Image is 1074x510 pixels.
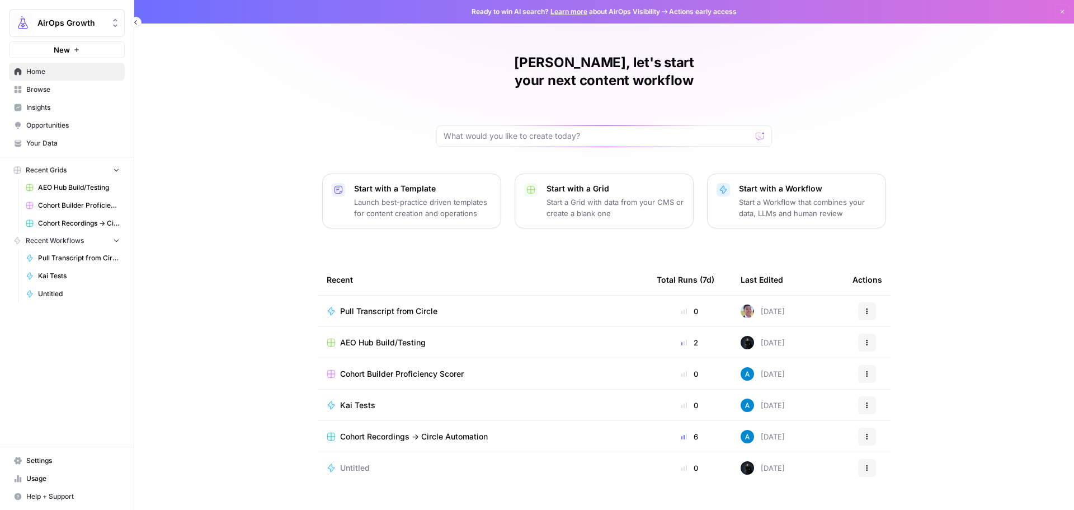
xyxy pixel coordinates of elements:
button: Recent Grids [9,162,125,179]
span: AEO Hub Build/Testing [340,337,426,348]
img: mae98n22be7w2flmvint2g1h8u9g [741,336,754,349]
a: Cohort Builder Proficiency Scorer [327,368,639,380]
button: New [9,41,125,58]
div: [DATE] [741,367,785,381]
img: AirOps Growth Logo [13,13,33,33]
div: 0 [657,462,723,474]
img: o3cqybgnmipr355j8nz4zpq1mc6x [741,430,754,443]
div: Total Runs (7d) [657,264,714,295]
span: Untitled [340,462,370,474]
span: Recent Workflows [26,236,84,246]
img: o3cqybgnmipr355j8nz4zpq1mc6x [741,399,754,412]
span: Cohort Recordings -> Circle Automation [38,218,120,228]
img: mae98n22be7w2flmvint2g1h8u9g [741,461,754,475]
a: AEO Hub Build/Testing [327,337,639,348]
a: Cohort Recordings -> Circle Automation [327,431,639,442]
a: Untitled [327,462,639,474]
div: [DATE] [741,399,785,412]
span: Actions early access [669,7,737,17]
div: 0 [657,368,723,380]
div: 0 [657,306,723,317]
button: Start with a TemplateLaunch best-practice driven templates for content creation and operations [322,174,501,228]
a: Home [9,63,125,81]
span: Kai Tests [38,271,120,281]
button: Help + Support [9,488,125,506]
input: What would you like to create today? [444,130,751,142]
a: Kai Tests [21,267,125,285]
span: Untitled [38,289,120,299]
span: Pull Transcript from Circle [340,306,437,317]
div: Recent [327,264,639,295]
div: [DATE] [741,336,785,349]
button: Recent Workflows [9,232,125,249]
a: Browse [9,81,125,99]
p: Start with a Workflow [739,183,877,194]
img: 99f2gcj60tl1tjps57nny4cf0tt1 [741,305,754,318]
span: Your Data [26,138,120,148]
span: New [54,44,70,55]
span: Cohort Recordings -> Circle Automation [340,431,488,442]
button: Start with a WorkflowStart a Workflow that combines your data, LLMs and human review [707,174,886,228]
span: Insights [26,102,120,113]
button: Start with a GridStart a Grid with data from your CMS or create a blank one [515,174,694,228]
a: Pull Transcript from Circle [327,306,639,317]
a: Learn more [550,7,587,16]
span: Cohort Builder Proficiency Scorer [340,368,464,380]
a: Usage [9,470,125,488]
div: 6 [657,431,723,442]
p: Start with a Template [354,183,492,194]
div: [DATE] [741,430,785,443]
img: o3cqybgnmipr355j8nz4zpq1mc6x [741,367,754,381]
p: Start a Workflow that combines your data, LLMs and human review [739,196,877,219]
span: AEO Hub Build/Testing [38,183,120,193]
span: Browse [26,85,120,95]
a: Cohort Recordings -> Circle Automation [21,214,125,232]
span: Opportunities [26,120,120,130]
div: Last Edited [741,264,783,295]
span: Cohort Builder Proficiency Scorer [38,200,120,210]
p: Start a Grid with data from your CMS or create a blank one [547,196,684,219]
a: Untitled [21,285,125,303]
div: [DATE] [741,461,785,475]
a: Kai Tests [327,400,639,411]
a: Pull Transcript from Circle [21,249,125,267]
button: Workspace: AirOps Growth [9,9,125,37]
a: AEO Hub Build/Testing [21,179,125,196]
span: Pull Transcript from Circle [38,253,120,263]
h1: [PERSON_NAME], let's start your next content workflow [436,54,772,90]
span: AirOps Growth [37,17,105,29]
span: Home [26,67,120,77]
a: Settings [9,452,125,470]
div: 0 [657,400,723,411]
span: Recent Grids [26,165,67,175]
p: Start with a Grid [547,183,684,194]
span: Kai Tests [340,400,375,411]
span: Usage [26,474,120,484]
div: 2 [657,337,723,348]
div: [DATE] [741,305,785,318]
a: Insights [9,99,125,116]
span: Help + Support [26,492,120,502]
a: Cohort Builder Proficiency Scorer [21,196,125,214]
span: Settings [26,456,120,466]
p: Launch best-practice driven templates for content creation and operations [354,196,492,219]
div: Actions [852,264,882,295]
span: Ready to win AI search? about AirOps Visibility [472,7,660,17]
a: Opportunities [9,116,125,134]
a: Your Data [9,134,125,152]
